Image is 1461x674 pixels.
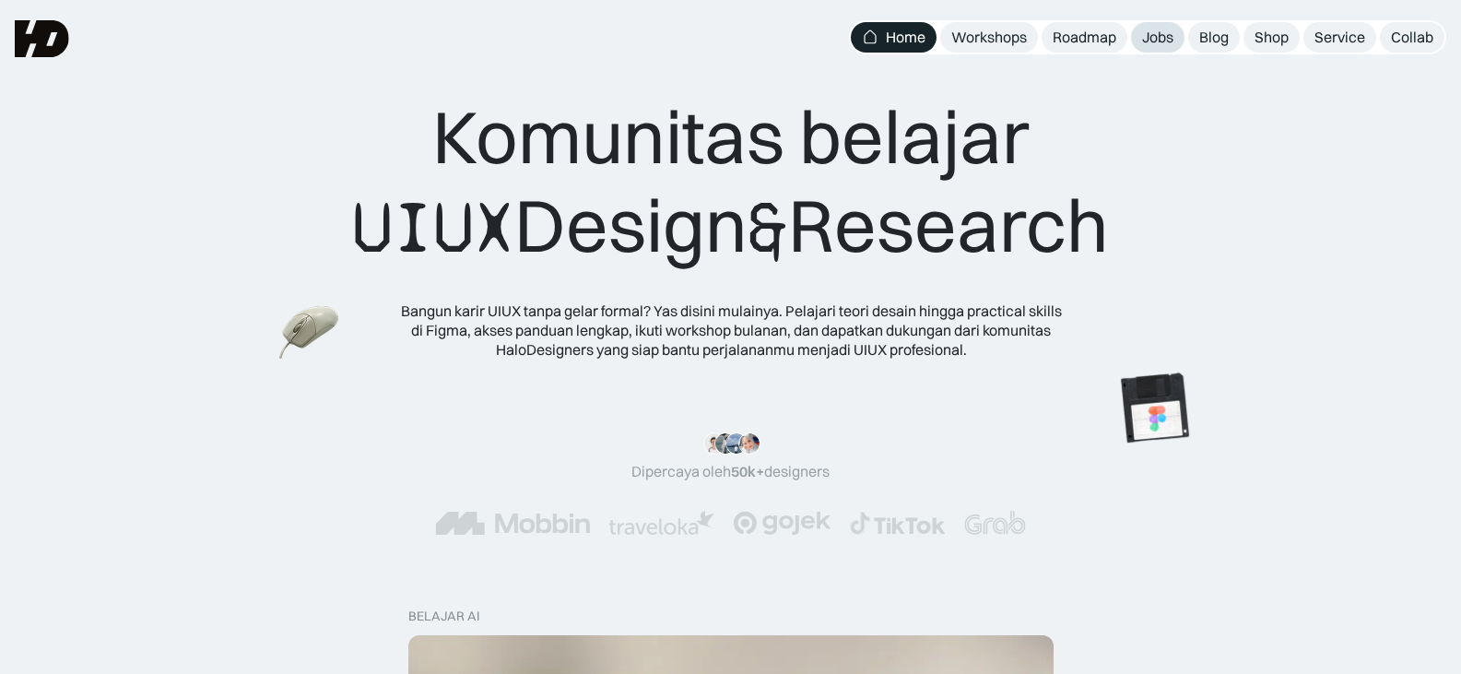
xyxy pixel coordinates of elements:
div: Home [886,28,925,47]
div: Komunitas belajar Design Research [352,92,1109,272]
div: Roadmap [1053,28,1116,47]
a: Jobs [1131,22,1184,53]
div: Dipercaya oleh designers [631,462,830,481]
div: Service [1314,28,1365,47]
a: Blog [1188,22,1240,53]
div: Shop [1255,28,1289,47]
div: Workshops [951,28,1027,47]
a: Roadmap [1042,22,1127,53]
span: 50k+ [731,462,764,480]
div: Jobs [1142,28,1173,47]
span: & [748,183,788,272]
a: Collab [1380,22,1444,53]
a: Shop [1243,22,1300,53]
div: Collab [1391,28,1433,47]
a: Service [1303,22,1376,53]
span: UIUX [352,183,514,272]
div: belajar ai [408,609,479,624]
a: Workshops [940,22,1038,53]
div: Bangun karir UIUX tanpa gelar formal? Yas disini mulainya. Pelajari teori desain hingga practical... [399,302,1063,359]
a: Home [851,22,937,53]
div: Blog [1199,28,1229,47]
